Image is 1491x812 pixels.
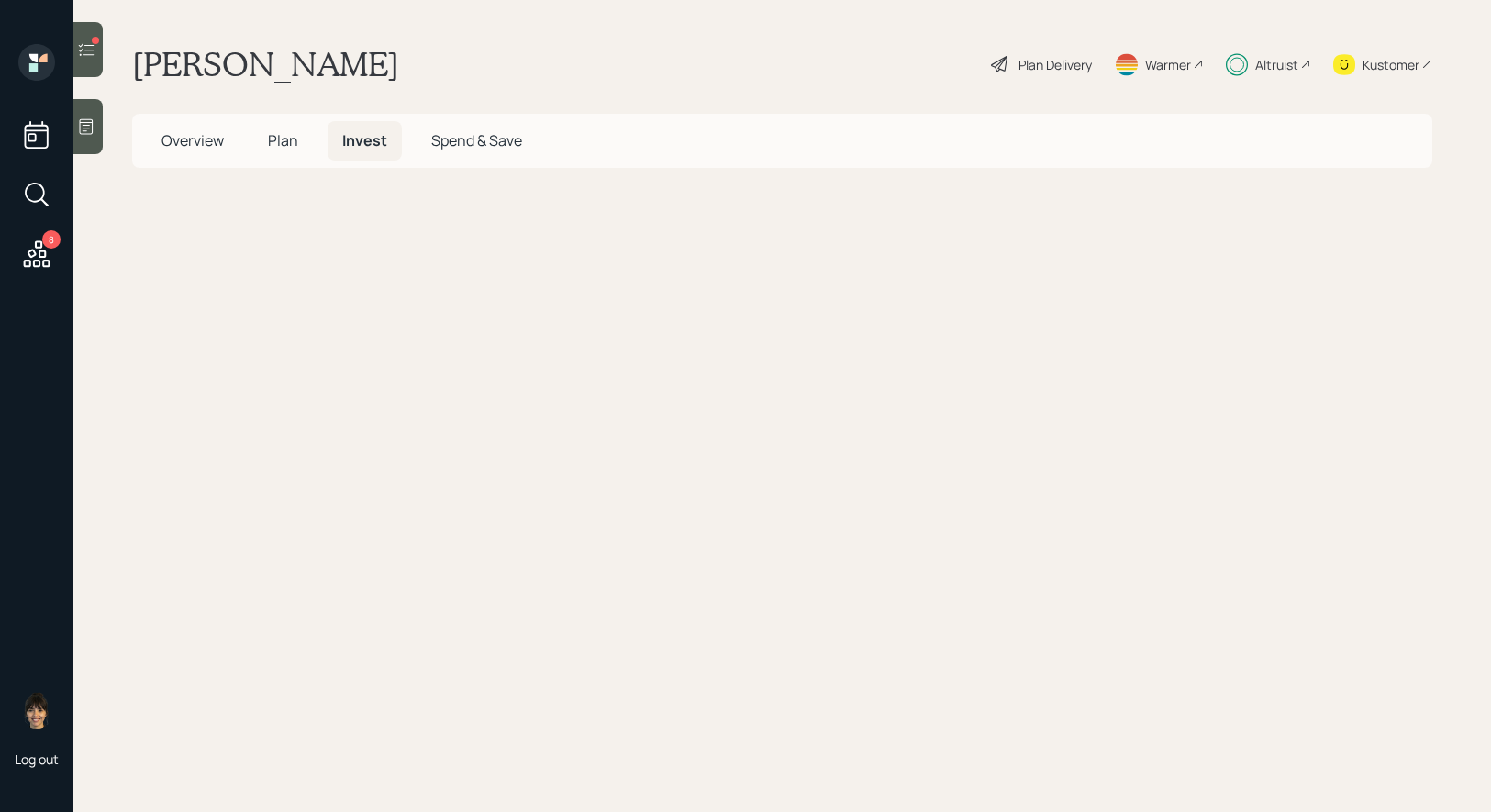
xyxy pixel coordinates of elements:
img: treva-nostdahl-headshot.png [18,692,55,729]
div: Kustomer [1363,55,1419,74]
div: 8 [42,230,61,249]
h1: [PERSON_NAME] [132,44,399,84]
div: Plan Delivery [1018,55,1092,74]
span: Invest [342,130,387,150]
span: Spend & Save [431,130,522,150]
div: Warmer [1145,55,1191,74]
div: Altruist [1255,55,1298,74]
span: Overview [161,130,224,150]
span: Plan [268,130,298,150]
div: Log out [15,751,59,768]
